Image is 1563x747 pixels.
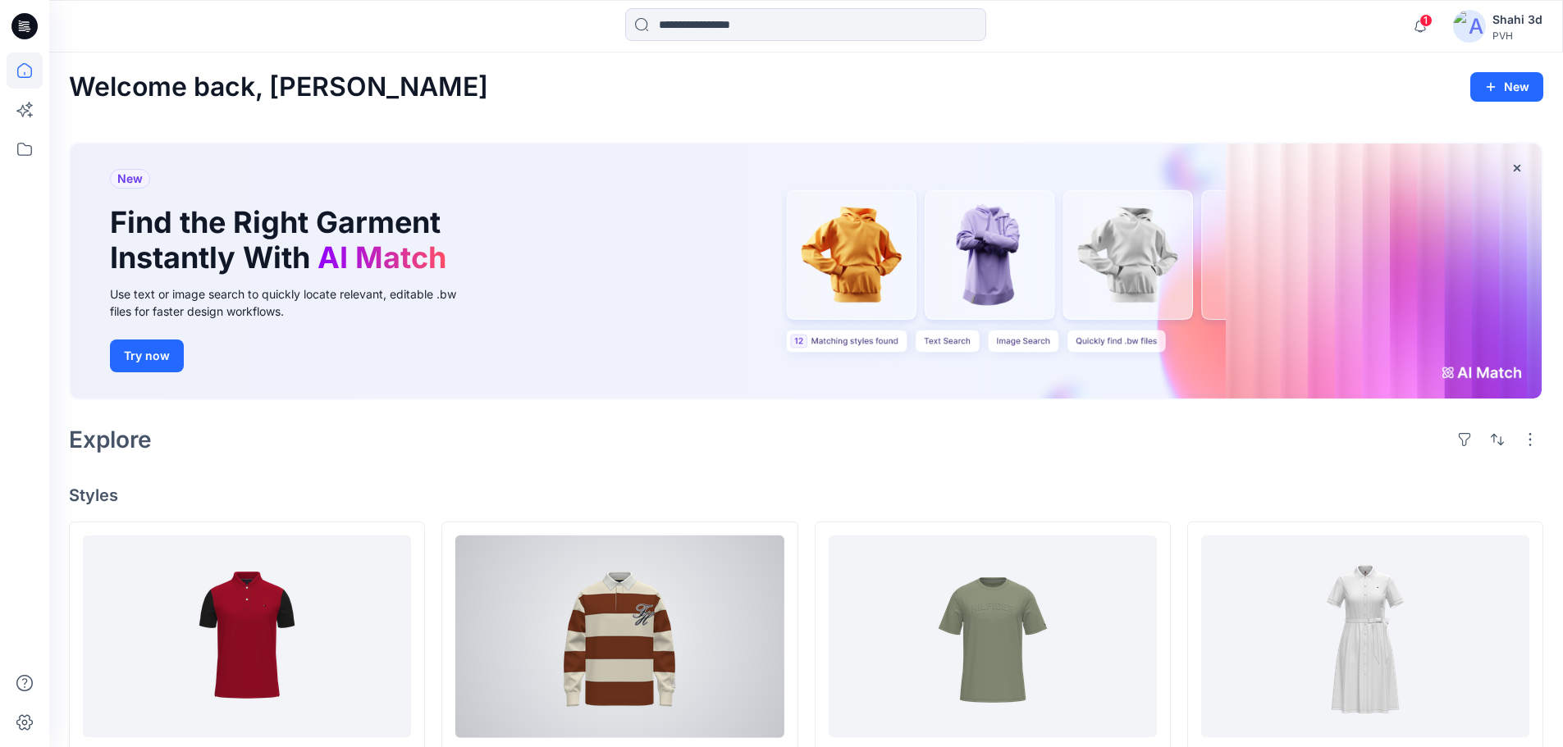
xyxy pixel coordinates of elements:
h1: Find the Right Garment Instantly With [110,205,455,276]
div: PVH [1492,30,1542,42]
span: New [117,169,143,189]
a: XM0XM07648_M IM BLOCKING REG POLO_PROTO_V01 [83,535,411,738]
h2: Explore [69,426,152,453]
button: Try now [110,339,184,372]
a: XW0XW08649_W SS SLM COLLR MIDI POLO DRS [1201,535,1529,738]
img: avatar [1453,10,1486,43]
span: AI Match [318,239,446,276]
h4: Styles [69,485,1543,505]
div: Use text or image search to quickly locate relevant, editable .bw files for faster design workflows. [110,285,479,320]
div: Shahi 3d [1492,10,1542,30]
h2: Welcome back, [PERSON_NAME] [69,72,488,102]
button: New [1470,72,1543,102]
span: 1 [1419,14,1433,27]
a: XM0XM07550_M INTERLOCK PANEL RUGBY POLO [455,535,784,738]
a: XM0XM07860_M HILFIGER ARCHED EMBOSSED TEE [829,535,1157,738]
